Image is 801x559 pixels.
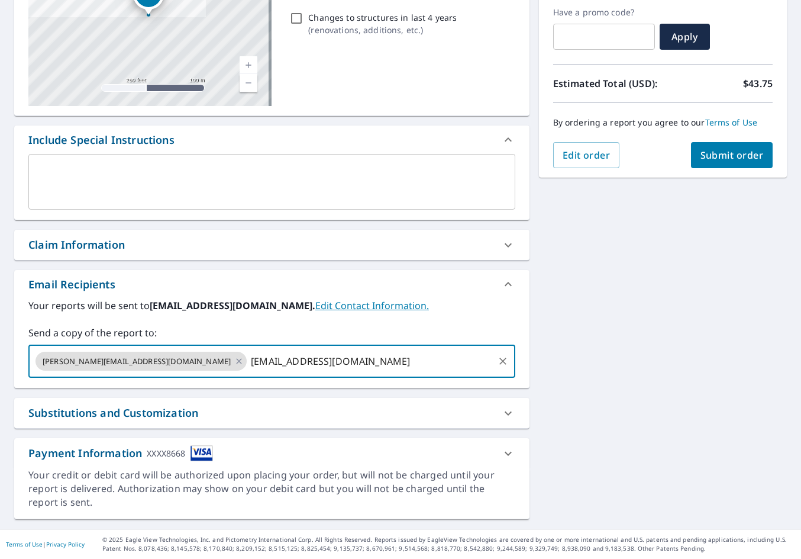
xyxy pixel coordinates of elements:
[28,445,213,461] div: Payment Information
[28,298,515,313] label: Your reports will be sent to
[35,356,238,367] span: [PERSON_NAME][EMAIL_ADDRESS][DOMAIN_NAME]
[14,230,529,260] div: Claim Information
[35,352,247,371] div: [PERSON_NAME][EMAIL_ADDRESS][DOMAIN_NAME]
[700,149,764,162] span: Submit order
[743,76,773,91] p: $43.75
[190,445,213,461] img: cardImage
[553,7,655,18] label: Have a promo code?
[14,126,529,154] div: Include Special Instructions
[28,237,125,253] div: Claim Information
[6,540,43,548] a: Terms of Use
[553,76,663,91] p: Estimated Total (USD):
[14,438,529,468] div: Payment InformationXXXX8668cardImage
[102,535,795,553] p: © 2025 Eagle View Technologies, Inc. and Pictometry International Corp. All Rights Reserved. Repo...
[553,117,773,128] p: By ordering a report you agree to our
[315,299,429,312] a: EditContactInfo
[563,149,611,162] span: Edit order
[308,24,457,36] p: ( renovations, additions, etc. )
[28,326,515,340] label: Send a copy of the report to:
[28,468,515,509] div: Your credit or debit card will be authorized upon placing your order, but will not be charged unt...
[553,142,620,168] button: Edit order
[240,56,257,74] a: Current Level 17, Zoom In
[240,74,257,92] a: Current Level 17, Zoom Out
[705,117,758,128] a: Terms of Use
[495,353,511,370] button: Clear
[28,405,198,421] div: Substitutions and Customization
[691,142,773,168] button: Submit order
[28,132,175,148] div: Include Special Instructions
[147,445,185,461] div: XXXX8668
[308,11,457,24] p: Changes to structures in last 4 years
[28,277,115,293] div: Email Recipients
[6,541,85,548] p: |
[46,540,85,548] a: Privacy Policy
[150,299,315,312] b: [EMAIL_ADDRESS][DOMAIN_NAME].
[14,398,529,428] div: Substitutions and Customization
[669,30,700,43] span: Apply
[660,24,710,50] button: Apply
[14,270,529,298] div: Email Recipients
